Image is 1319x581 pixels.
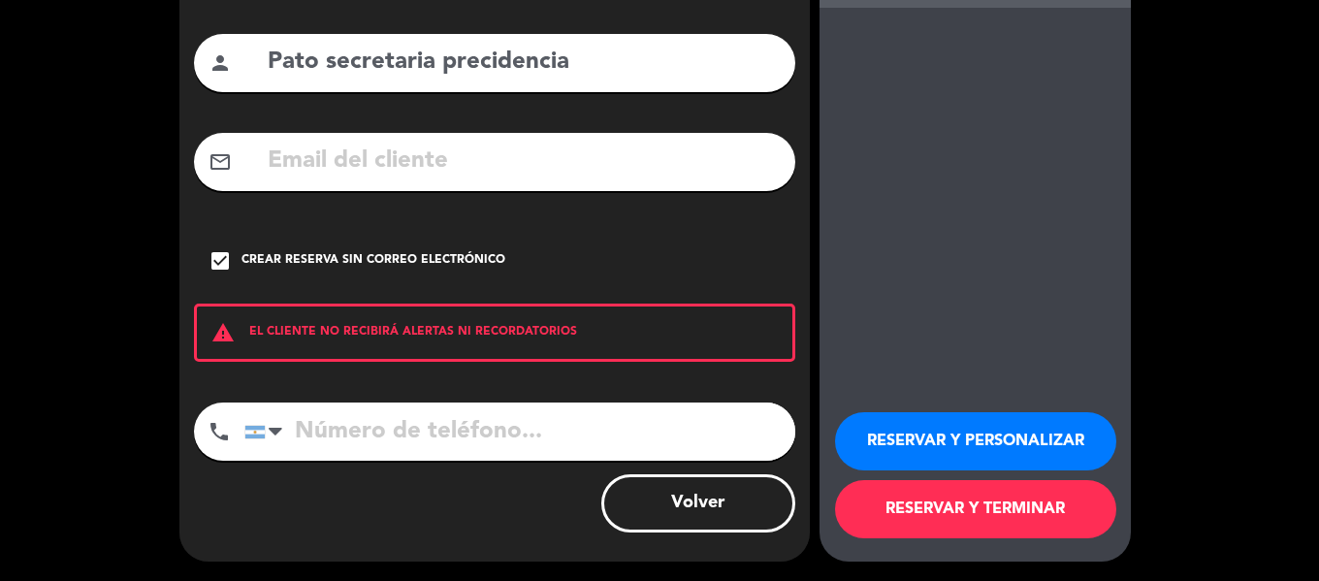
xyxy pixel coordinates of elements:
[244,403,795,461] input: Número de teléfono...
[601,474,795,533] button: Volver
[835,480,1116,538] button: RESERVAR Y TERMINAR
[194,304,795,362] div: EL CLIENTE NO RECIBIRÁ ALERTAS NI RECORDATORIOS
[209,150,232,174] i: mail_outline
[245,403,290,460] div: Argentina: +54
[197,321,249,344] i: warning
[266,43,781,82] input: Nombre del cliente
[835,412,1116,470] button: RESERVAR Y PERSONALIZAR
[241,251,505,271] div: Crear reserva sin correo electrónico
[266,142,781,181] input: Email del cliente
[209,51,232,75] i: person
[209,249,232,273] i: check_box
[208,420,231,443] i: phone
